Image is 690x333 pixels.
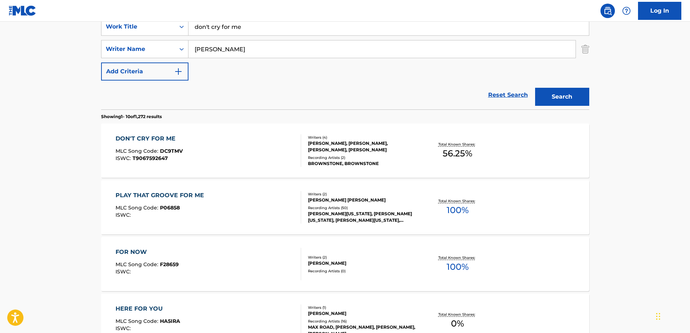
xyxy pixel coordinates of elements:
[638,2,681,20] a: Log In
[116,304,180,313] div: HERE FOR YOU
[603,7,612,15] img: search
[308,191,417,197] div: Writers ( 2 )
[438,142,477,147] p: Total Known Shares:
[535,88,589,106] button: Search
[485,87,531,103] a: Reset Search
[160,148,183,154] span: DC9TMV
[308,211,417,224] div: [PERSON_NAME][US_STATE], [PERSON_NAME][US_STATE], [PERSON_NAME][US_STATE], [PERSON_NAME][US_STATE...
[438,255,477,260] p: Total Known Shares:
[101,180,589,234] a: PLAY THAT GROOVE FOR MEMLC Song Code:P06858ISWC:Writers (2)[PERSON_NAME] [PERSON_NAME]Recording A...
[308,135,417,140] div: Writers ( 4 )
[106,22,171,31] div: Work Title
[443,147,472,160] span: 56.25 %
[581,40,589,58] img: Delete Criterion
[308,310,417,317] div: [PERSON_NAME]
[116,204,160,211] span: MLC Song Code :
[308,140,417,153] div: [PERSON_NAME], [PERSON_NAME], [PERSON_NAME], [PERSON_NAME]
[308,268,417,274] div: Recording Artists ( 0 )
[308,205,417,211] div: Recording Artists ( 50 )
[116,268,133,275] span: ISWC :
[116,325,133,332] span: ISWC :
[116,155,133,161] span: ISWC :
[116,134,183,143] div: DON'T CRY FOR ME
[308,197,417,203] div: [PERSON_NAME] [PERSON_NAME]
[619,4,634,18] div: Help
[101,18,589,109] form: Search Form
[438,312,477,317] p: Total Known Shares:
[308,160,417,167] div: BROWNSTONE, BROWNSTONE
[160,204,180,211] span: P06858
[308,260,417,267] div: [PERSON_NAME]
[116,212,133,218] span: ISWC :
[160,261,179,268] span: F28659
[160,318,180,324] span: HA5IRA
[9,5,36,16] img: MLC Logo
[438,198,477,204] p: Total Known Shares:
[116,148,160,154] span: MLC Song Code :
[600,4,615,18] a: Public Search
[101,113,162,120] p: Showing 1 - 10 of 1,272 results
[101,62,188,81] button: Add Criteria
[116,318,160,324] span: MLC Song Code :
[133,155,168,161] span: T9067592647
[447,260,469,273] span: 100 %
[308,305,417,310] div: Writers ( 1 )
[622,7,631,15] img: help
[116,248,179,256] div: FOR NOW
[654,298,690,333] iframe: Chat Widget
[451,317,464,330] span: 0 %
[174,67,183,76] img: 9d2ae6d4665cec9f34b9.svg
[308,255,417,260] div: Writers ( 2 )
[101,237,589,291] a: FOR NOWMLC Song Code:F28659ISWC:Writers (2)[PERSON_NAME]Recording Artists (0)Total Known Shares:100%
[447,204,469,217] span: 100 %
[106,45,171,53] div: Writer Name
[101,124,589,178] a: DON'T CRY FOR MEMLC Song Code:DC9TMVISWC:T9067592647Writers (4)[PERSON_NAME], [PERSON_NAME], [PER...
[308,319,417,324] div: Recording Artists ( 16 )
[116,261,160,268] span: MLC Song Code :
[656,306,660,327] div: Drag
[308,155,417,160] div: Recording Artists ( 2 )
[116,191,208,200] div: PLAY THAT GROOVE FOR ME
